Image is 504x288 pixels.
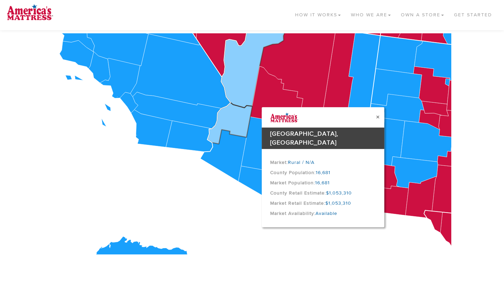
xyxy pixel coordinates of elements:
b: Market: [270,159,288,166]
img: logo [262,112,298,122]
span: 16,681 [315,180,330,186]
b: Market Retail Estimate: [270,200,325,206]
a: How It Works [290,3,346,23]
b: County Retail Estimate: [270,190,326,196]
a: Own a Store [396,3,449,23]
a: Get Started [449,3,497,23]
b: County Population: [270,170,316,176]
span: Rural / N/A [288,159,314,166]
span: [GEOGRAPHIC_DATA], [GEOGRAPHIC_DATA] [270,130,338,147]
b: Market Population: [270,180,315,186]
button: × [376,114,379,121]
img: logo [7,3,53,20]
span: 16,681 [316,170,330,176]
b: Market Availability: [270,210,315,217]
span: 1,053,310 [329,190,352,196]
span: $ [326,190,329,196]
span: $ [325,200,328,206]
span: Available [315,210,337,217]
span: 1,053,310 [328,200,351,206]
a: Who We Are [346,3,396,23]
